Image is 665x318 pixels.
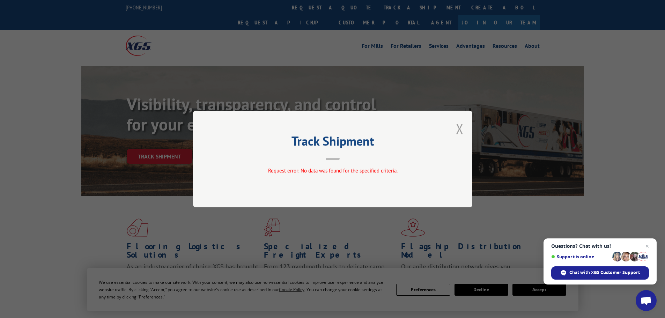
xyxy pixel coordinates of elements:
span: Chat with XGS Customer Support [569,269,640,276]
span: Request error: No data was found for the specified criteria. [268,167,397,174]
span: Close chat [643,242,651,250]
span: Support is online [551,254,610,259]
div: Chat with XGS Customer Support [551,266,649,280]
button: Close modal [456,119,464,138]
span: Questions? Chat with us! [551,243,649,249]
h2: Track Shipment [228,136,437,149]
div: Open chat [636,290,657,311]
